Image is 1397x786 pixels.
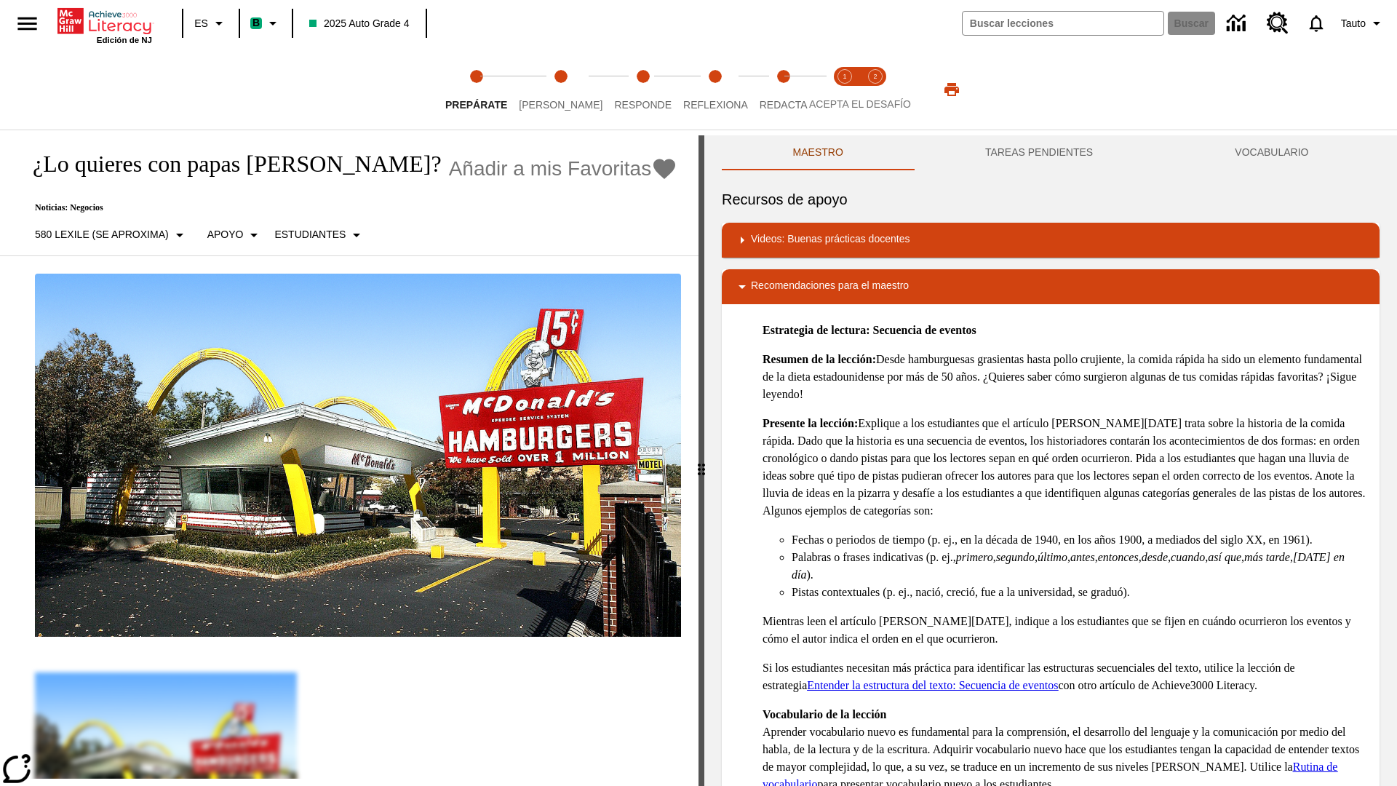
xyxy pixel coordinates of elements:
strong: Vocabulario de la lección [763,708,887,720]
span: Añadir a mis Favoritas [449,157,652,180]
input: Buscar campo [963,12,1163,35]
a: Entender la estructura del texto: Secuencia de eventos [807,679,1058,691]
span: Prepárate [445,99,507,111]
button: TAREAS PENDIENTES [914,135,1163,170]
button: Añadir a mis Favoritas - ¿Lo quieres con papas fritas? [449,156,678,181]
span: B [252,14,260,32]
p: 580 Lexile (Se aproxima) [35,227,169,242]
button: Lee step 2 of 5 [507,49,614,130]
strong: Estrategia de lectura: Secuencia de eventos [763,324,976,336]
span: ES [194,16,208,31]
strong: Presente la lección: [763,417,858,429]
button: Responde step 3 of 5 [602,49,683,130]
strong: Resumen de la lección: [763,353,876,365]
button: Acepta el desafío contesta step 2 of 2 [854,49,896,130]
text: 1 [843,73,846,80]
span: Edición de NJ [97,36,152,44]
p: Estudiantes [274,227,346,242]
em: más tarde [1244,551,1290,563]
div: activity [704,135,1397,786]
div: Videos: Buenas prácticas docentes [722,223,1380,258]
h6: Recursos de apoyo [722,188,1380,211]
em: segundo [996,551,1035,563]
p: Apoyo [207,227,244,242]
span: Reflexiona [683,99,748,111]
a: Notificaciones [1297,4,1335,42]
button: Lenguaje: ES, Selecciona un idioma [188,10,234,36]
p: Mientras leen el artículo [PERSON_NAME][DATE], indique a los estudiantes que se fijen en cuándo o... [763,613,1368,648]
div: Portada [57,5,152,44]
div: Instructional Panel Tabs [722,135,1380,170]
a: Centro de información [1218,4,1258,44]
span: Redacta [760,99,808,111]
button: Maestro [722,135,914,170]
p: Explique a los estudiantes que el artículo [PERSON_NAME][DATE] trata sobre la historia de la comi... [763,415,1368,520]
em: último [1038,551,1067,563]
em: cuando [1171,551,1205,563]
em: antes [1070,551,1095,563]
span: 2025 Auto Grade 4 [309,16,410,31]
button: Seleccione Lexile, 580 Lexile (Se aproxima) [29,222,194,248]
text: 2 [873,73,877,80]
div: Recomendaciones para el maestro [722,269,1380,304]
button: Prepárate step 1 of 5 [434,49,519,130]
p: Recomendaciones para el maestro [751,278,909,295]
a: Centro de recursos, Se abrirá en una pestaña nueva. [1258,4,1297,43]
h1: ¿Lo quieres con papas [PERSON_NAME]? [17,151,442,178]
button: VOCABULARIO [1164,135,1380,170]
img: Uno de los primeros locales de McDonald's, con el icónico letrero rojo y los arcos amarillos. [35,274,681,638]
em: entonces [1098,551,1139,563]
span: Responde [614,99,672,111]
li: Pistas contextuales (p. ej., nació, creció, fue a la universidad, se graduó). [792,584,1368,601]
button: Acepta el desafío lee step 1 of 2 [824,49,866,130]
span: ACEPTA EL DESAFÍO [809,98,911,110]
p: Videos: Buenas prácticas docentes [751,231,910,249]
em: desde [1142,551,1168,563]
em: primero [956,551,993,563]
button: Imprimir [928,76,975,103]
li: Palabras o frases indicativas (p. ej., , , , , , , , , , ). [792,549,1368,584]
span: Tauto [1341,16,1366,31]
p: Noticias: Negocios [17,202,677,213]
span: [PERSON_NAME] [519,99,602,111]
button: Seleccionar estudiante [268,222,371,248]
button: Boost El color de la clase es verde menta. Cambiar el color de la clase. [244,10,287,36]
button: Redacta step 5 of 5 [748,49,819,130]
em: así que [1208,551,1241,563]
button: Abrir el menú lateral [6,2,49,45]
p: Desde hamburguesas grasientas hasta pollo crujiente, la comida rápida ha sido un elemento fundame... [763,351,1368,403]
button: Tipo de apoyo, Apoyo [202,222,269,248]
li: Fechas o periodos de tiempo (p. ej., en la década de 1940, en los años 1900, a mediados del siglo... [792,531,1368,549]
button: Perfil/Configuración [1335,10,1391,36]
div: Pulsa la tecla de intro o la barra espaciadora y luego presiona las flechas de derecha e izquierd... [698,135,704,786]
p: Si los estudiantes necesitan más práctica para identificar las estructuras secuenciales del texto... [763,659,1368,694]
button: Reflexiona step 4 of 5 [672,49,760,130]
